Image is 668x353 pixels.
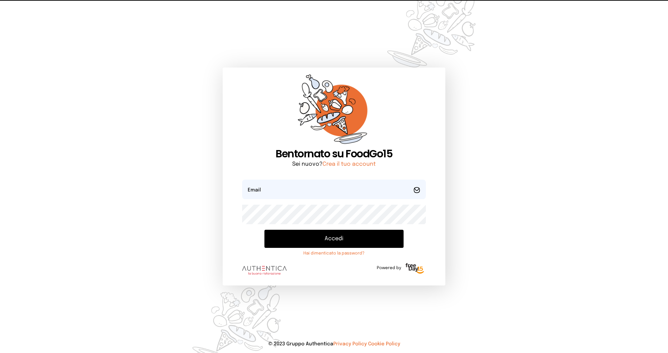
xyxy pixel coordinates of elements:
[333,342,367,346] a: Privacy Policy
[404,262,426,276] img: logo-freeday.3e08031.png
[298,74,370,148] img: sticker-orange.65babaf.png
[323,161,376,167] a: Crea il tuo account
[368,342,400,346] a: Cookie Policy
[242,148,426,160] h1: Bentornato su FoodGo15
[377,265,401,271] span: Powered by
[11,340,657,347] p: © 2023 Gruppo Authentica
[264,230,404,248] button: Accedi
[242,266,287,275] img: logo.8f33a47.png
[242,160,426,168] p: Sei nuovo?
[264,251,404,256] a: Hai dimenticato la password?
